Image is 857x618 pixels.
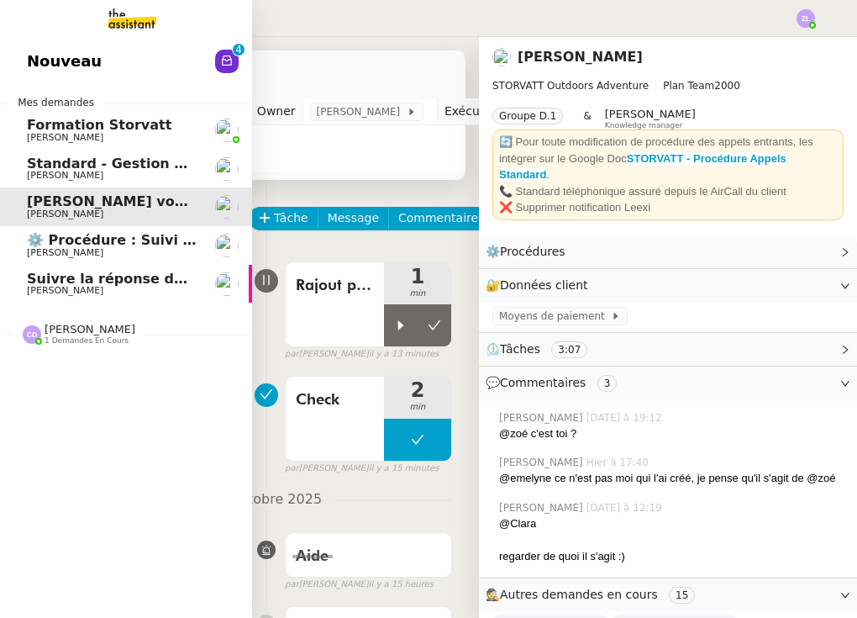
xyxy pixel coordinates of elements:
img: svg [23,325,41,344]
span: il y a 15 heures [369,578,434,592]
nz-tag: Groupe D.1 [492,108,563,124]
button: Tâche [249,207,318,230]
span: Hier à 17:40 [586,455,652,470]
div: 🕵️Autres demandes en cours 15 [479,578,857,611]
span: [PERSON_NAME] [499,500,586,515]
span: 2000 [714,80,740,92]
small: [PERSON_NAME] [285,462,439,476]
img: users%2FW4OQjB9BRtYK2an7yusO0WsYLsD3%2Favatar%2F28027066-518b-424c-8476-65f2e549ac29 [215,157,239,181]
span: min [384,287,451,301]
span: [PERSON_NAME] [317,103,407,120]
span: Aide [296,549,329,564]
span: Check [296,388,374,413]
span: 13 octobre 2025 [197,489,335,511]
span: ⚙️ [486,242,573,261]
span: Nouveau [27,49,102,74]
button: Message [318,207,389,230]
span: [PERSON_NAME] vous a mentionné sur le ticket [##3571##] RESET [27,193,539,209]
span: 💬 [486,376,623,389]
div: regarder de quoi il s'agit :) [499,548,844,565]
span: par [285,347,299,362]
span: Message [328,209,379,228]
nz-tag: 15 [669,587,695,604]
span: ⚙️ Procédure : Suivi des alternants - dynamique [27,232,392,248]
span: [PERSON_NAME] [27,247,103,258]
nz-tag: 3:07 [551,341,587,358]
img: users%2FRcIDm4Xn1TPHYwgLThSv8RQYtaM2%2Favatar%2F95761f7a-40c3-4bb5-878d-fe785e6f95b2 [215,195,239,219]
span: Plan Team [663,80,714,92]
button: Commentaire [388,207,488,230]
div: ❌ Supprimer notification Leexi [499,199,837,216]
span: ⏲️ [486,342,602,356]
span: [PERSON_NAME] [27,170,103,181]
span: Standard - Gestion des appels entrants - octobre 2025 [27,156,440,172]
span: Tâches [500,342,540,356]
div: 🔄 Pour toute modification de procédure des appels entrants, les intégrer sur le Google Doc . [499,134,837,183]
span: Suivre la réponse de [PERSON_NAME] [27,271,313,287]
span: min [384,400,451,415]
span: [PERSON_NAME] [27,285,103,296]
span: Mes demandes [8,94,104,111]
span: 🔐 [486,276,595,295]
span: Commentaires [500,376,586,389]
nz-tag: 3 [597,375,618,392]
div: 💬Commentaires 3 [479,367,857,399]
span: [PERSON_NAME] [45,323,135,335]
span: Commentaire [398,209,478,228]
div: @Clara [499,515,844,532]
td: Owner [250,98,302,125]
span: [PERSON_NAME] [499,455,586,470]
span: il y a 13 minutes [369,347,439,362]
span: Knowledge manager [605,121,683,130]
span: 2 [384,380,451,400]
span: Tâche [274,209,308,228]
div: ⏲️Tâches 3:07 [479,333,857,366]
span: 1 [384,267,451,287]
span: Formation Storvatt [27,117,171,133]
div: 🔐Données client [479,269,857,302]
span: Données client [500,278,588,292]
div: @zoé c'est toi ? [499,425,844,442]
span: [DATE] à 19:12 [586,410,665,425]
small: [PERSON_NAME] [285,347,439,362]
span: & [583,108,591,129]
a: STORVATT - Procédure Appels Standard [499,152,786,182]
app-user-label: Knowledge manager [605,108,696,129]
span: [PERSON_NAME] [499,410,586,425]
img: users%2FRcIDm4Xn1TPHYwgLThSv8RQYtaM2%2Favatar%2F95761f7a-40c3-4bb5-878d-fe785e6f95b2 [215,272,239,296]
img: users%2FyQfMwtYgTqhRP2YHWHmG2s2LYaD3%2Favatar%2Fprofile-pic.png [215,119,239,142]
span: Autres demandes en cours [500,588,658,601]
td: Exécutant [437,98,510,125]
a: [PERSON_NAME] [518,49,643,65]
img: users%2FrZ9hsAwvZndyAxvpJrwIinY54I42%2Favatar%2FChatGPT%20Image%201%20aou%CC%82t%202025%2C%2011_1... [215,234,239,257]
span: par [285,578,299,592]
span: Procédures [500,245,565,258]
span: il y a 15 minutes [369,462,439,476]
img: svg [797,9,815,28]
span: [DATE] à 12:19 [586,500,665,515]
p: 4 [235,44,242,59]
img: users%2FRcIDm4Xn1TPHYwgLThSv8RQYtaM2%2Favatar%2F95761f7a-40c3-4bb5-878d-fe785e6f95b2 [492,48,511,66]
span: [PERSON_NAME] [605,108,696,120]
span: [PERSON_NAME] [27,132,103,143]
div: 📞 Standard téléphonique assuré depuis le AirCall du client [499,183,837,200]
span: 1 demandes en cours [45,336,129,346]
span: STORVATT Outdoors Adventure [492,80,649,92]
small: [PERSON_NAME] [285,578,434,592]
span: Rajout procédure BE [296,273,374,298]
span: Moyens de paiement [499,308,611,325]
span: 🕵️ [486,588,702,601]
div: @emelyne ce n'est pas moi qui l'ai créé, je pense qu'il s'agit de @zoé [499,470,844,487]
span: par [285,462,299,476]
nz-badge-sup: 4 [233,44,244,55]
span: [PERSON_NAME] [27,209,103,219]
div: ⚙️Procédures [479,235,857,268]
